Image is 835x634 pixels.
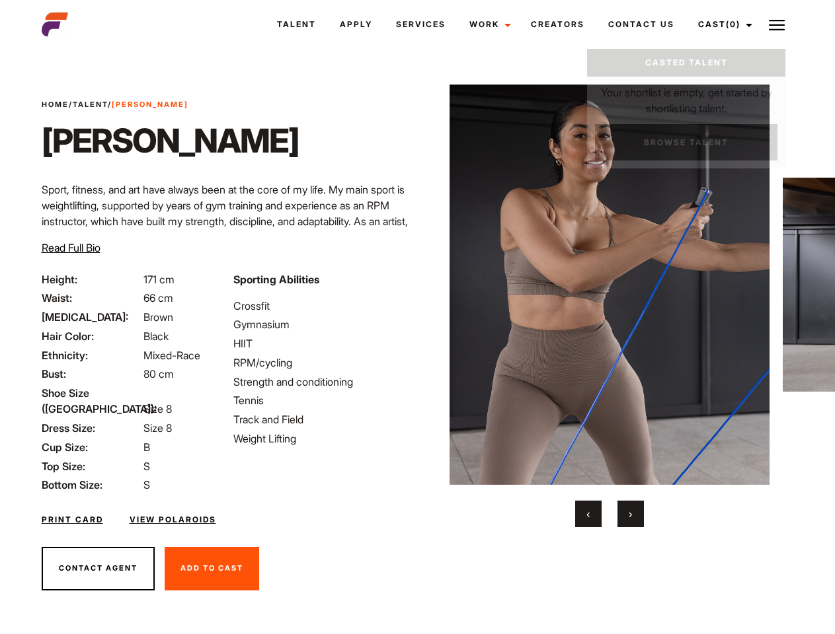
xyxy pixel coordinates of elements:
[42,328,141,344] span: Hair Color:
[73,100,108,109] a: Talent
[143,460,150,473] span: S
[42,385,141,417] span: Shoe Size ([GEOGRAPHIC_DATA]):
[165,547,259,590] button: Add To Cast
[42,290,141,306] span: Waist:
[112,100,188,109] strong: [PERSON_NAME]
[42,420,141,436] span: Dress Size:
[233,298,409,314] li: Crossfit
[233,431,409,446] li: Weight Lifting
[384,7,457,42] a: Services
[130,514,216,526] a: View Polaroids
[143,330,169,343] span: Black
[519,7,596,42] a: Creators
[265,7,328,42] a: Talent
[42,347,141,363] span: Ethnicity:
[629,507,632,520] span: Next
[42,121,299,160] h1: [PERSON_NAME]
[233,374,409,390] li: Strength and conditioning
[143,349,200,362] span: Mixed-Race
[180,563,243,573] span: Add To Cast
[233,335,409,351] li: HIIT
[42,240,100,256] button: Read Full Bio
[233,355,409,370] li: RPM/cycling
[769,17,785,33] img: Burger icon
[233,411,409,427] li: Track and Field
[328,7,384,42] a: Apply
[143,273,175,286] span: 171 cm
[42,458,141,474] span: Top Size:
[42,271,141,287] span: Height:
[42,241,100,254] span: Read Full Bio
[42,182,410,261] p: Sport, fitness, and art have always been at the core of my life. My main sport is weightlifting, ...
[42,366,141,382] span: Bust:
[457,7,519,42] a: Work
[233,316,409,332] li: Gymnasium
[143,402,172,415] span: Size 8
[233,392,409,408] li: Tennis
[596,7,686,42] a: Contact Us
[42,514,103,526] a: Print Card
[42,439,141,455] span: Cup Size:
[143,310,173,324] span: Brown
[143,421,172,435] span: Size 8
[587,49,785,77] a: Casted Talent
[42,100,69,109] a: Home
[42,309,141,325] span: [MEDICAL_DATA]:
[726,19,740,29] span: (0)
[42,477,141,493] span: Bottom Size:
[42,99,188,110] span: / /
[42,11,68,38] img: cropped-aefm-brand-fav-22-square.png
[595,124,777,160] a: Browse Talent
[143,367,174,380] span: 80 cm
[143,478,150,491] span: S
[586,507,590,520] span: Previous
[143,440,150,454] span: B
[143,291,173,304] span: 66 cm
[587,77,785,116] p: Your shortlist is empty, get started by shortlisting talent.
[686,7,760,42] a: Cast(0)
[42,547,155,590] button: Contact Agent
[233,273,319,286] strong: Sporting Abilities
